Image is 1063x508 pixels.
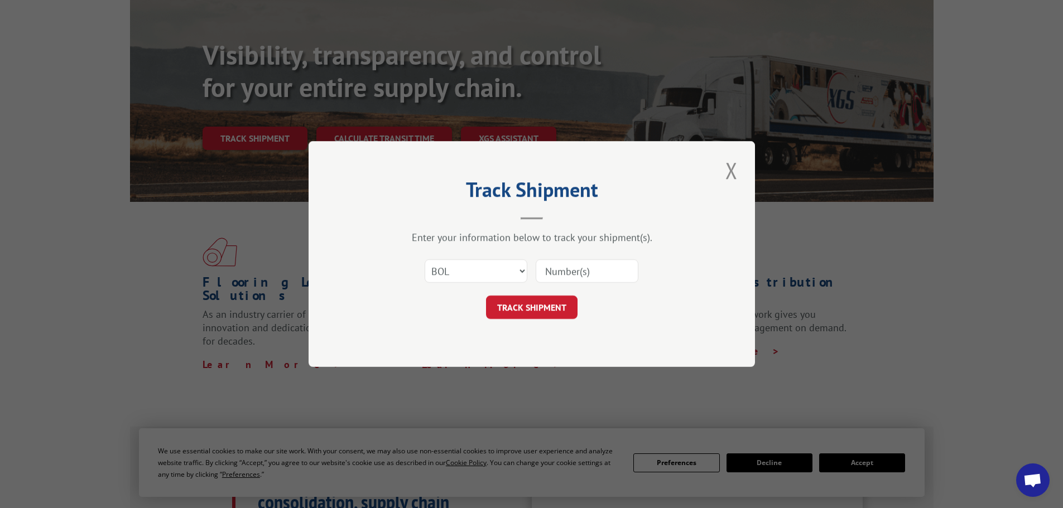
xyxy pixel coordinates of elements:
input: Number(s) [536,259,638,283]
h2: Track Shipment [364,182,699,203]
a: Open chat [1016,463,1050,497]
button: Close modal [722,155,741,186]
button: TRACK SHIPMENT [486,296,578,319]
div: Enter your information below to track your shipment(s). [364,231,699,244]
